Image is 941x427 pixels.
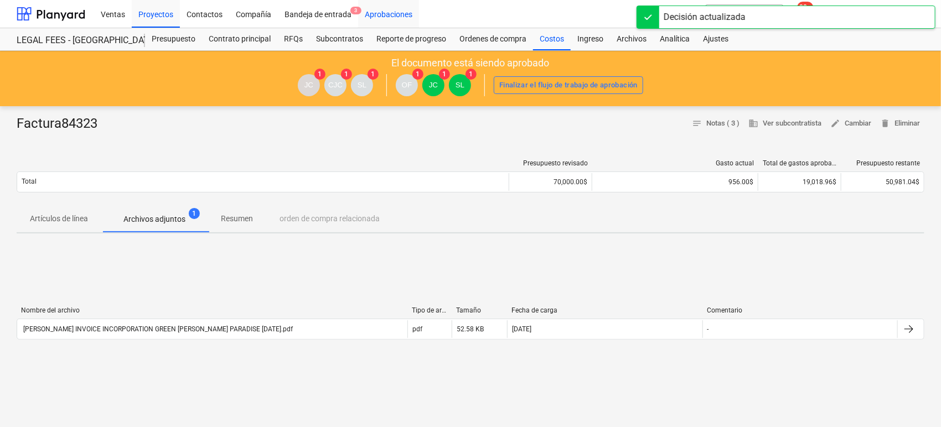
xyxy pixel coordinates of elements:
span: 1 [439,69,450,80]
span: SL [358,81,366,89]
div: Total de gastos aprobados [763,159,837,167]
span: edit [830,118,840,128]
p: Total [22,177,37,186]
a: Costos [533,28,571,50]
div: Fecha de carga [511,306,698,314]
span: JC [429,81,438,89]
div: Finalizar el flujo de trabajo de aprobación [499,79,638,92]
div: Oscar Frances [396,74,418,96]
div: Presupuesto restante [846,159,920,167]
a: RFQs [277,28,309,50]
a: Archivos [610,28,653,50]
span: 1 [189,208,200,219]
button: Notas ( 3 ) [687,115,744,132]
div: Jorge Choy [298,74,320,96]
div: 52.58 KB [457,325,484,333]
div: [PERSON_NAME] INVOICE INCORPORATION GREEN [PERSON_NAME] PARADISE [DATE].pdf [22,325,293,333]
a: Reporte de progreso [370,28,453,50]
span: SL [456,81,464,89]
iframe: Chat Widget [886,374,941,427]
div: Nombre del archivo [21,306,403,314]
div: Tamaño [456,306,503,314]
span: 1 [368,69,379,80]
div: Sofia Lanuza [351,74,373,96]
div: 956.00$ [597,178,753,186]
span: OF [402,81,412,89]
div: Comentario [707,306,893,314]
span: 1 [341,69,352,80]
span: 1 [314,69,325,80]
span: Eliminar [880,117,920,130]
p: Resumen [221,213,253,225]
span: 50,981.04$ [886,178,919,186]
span: notes [692,118,702,128]
p: Artículos de línea [30,213,88,225]
div: Factura84323 [17,115,106,133]
div: LEGAL FEES - [GEOGRAPHIC_DATA][PERSON_NAME] [17,35,132,46]
span: delete [880,118,890,128]
div: Tipo de archivo [412,306,447,314]
div: Decisión actualizada [664,11,746,24]
div: 19,018.96$ [758,173,841,191]
div: [DATE] [512,325,531,333]
a: Presupuesto [145,28,202,50]
div: Carlos Joel Cedeño [324,74,347,96]
span: CJC [328,81,343,89]
button: Eliminar [876,115,924,132]
span: Cambiar [830,117,871,130]
span: business [748,118,758,128]
div: Presupuesto revisado [514,159,588,167]
div: Jorge Choy [422,74,444,96]
span: Ver subcontratista [748,117,821,130]
div: pdf [412,325,422,333]
span: JC [304,81,313,89]
button: Ver subcontratista [744,115,826,132]
div: Sofia Lanuza [449,74,471,96]
div: - [707,325,709,333]
span: 1 [466,69,477,80]
button: Finalizar el flujo de trabajo de aprobación [494,76,643,94]
div: Gasto actual [597,159,754,167]
a: Contrato principal [202,28,277,50]
span: 3 [350,7,361,14]
a: Subcontratos [309,28,370,50]
span: Notas ( 3 ) [692,117,740,130]
a: Ordenes de compra [453,28,533,50]
a: Ingreso [571,28,610,50]
a: Ajustes [696,28,735,50]
button: Cambiar [826,115,876,132]
p: Archivos adjuntos [123,213,185,225]
a: Analítica [653,28,696,50]
p: El documento está siendo aprobado [392,56,550,70]
div: 70,000.00$ [509,173,592,191]
span: 1 [412,69,423,80]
